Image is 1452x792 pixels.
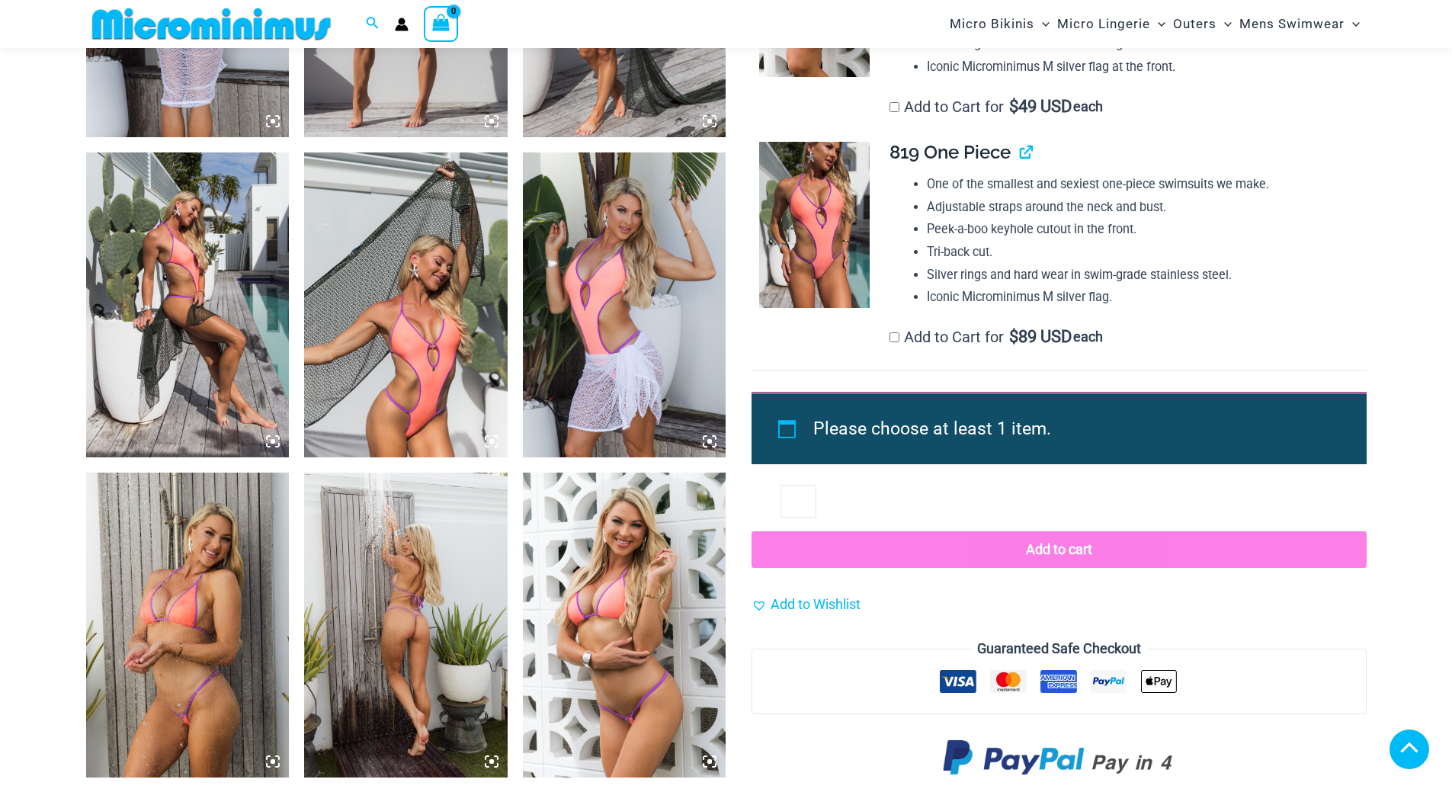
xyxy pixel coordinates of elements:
li: Iconic Microminimus M silver flag. [927,286,1354,309]
li: One of the smallest and sexiest one-piece swimsuits we make. [927,173,1354,196]
img: Wild Card Neon Bliss 819 One Piece St Martin 5996 Sarong 09 [304,152,508,457]
span: Menu Toggle [1150,5,1165,43]
a: Micro BikinisMenu ToggleMenu Toggle [946,5,1053,43]
button: Add to cart [752,531,1366,568]
legend: Guaranteed Safe Checkout [971,637,1147,660]
span: 49 USD [1009,99,1072,114]
span: 819 One Piece [889,141,1011,163]
input: Product quantity [780,485,816,517]
li: Please choose at least 1 item. [813,412,1332,447]
a: Mens SwimwearMenu ToggleMenu Toggle [1236,5,1364,43]
a: Micro LingerieMenu ToggleMenu Toggle [1053,5,1169,43]
img: Wild Card Neon Bliss 312 Top 457 Micro 07 [304,473,508,778]
a: Account icon link [395,18,409,31]
li: Tri-back cut. [927,241,1354,264]
nav: Site Navigation [944,2,1367,46]
input: Add to Cart for$49 USD each [889,102,899,112]
span: Micro Bikinis [950,5,1034,43]
img: Wild Card Neon Bliss 819 One Piece St Martin 5996 Sarong 01 [523,152,726,457]
li: Iconic Microminimus M silver flag at the front. [927,56,1354,79]
span: 89 USD [1009,329,1072,345]
a: Search icon link [366,14,380,34]
img: Wild Card Neon Bliss 819 One Piece St Martin 5996 Sarong 07v2 [86,152,290,457]
img: Wild Card Neon Bliss 819 One Piece 04 [759,142,870,308]
span: Mens Swimwear [1239,5,1345,43]
span: Outers [1173,5,1216,43]
span: Menu Toggle [1034,5,1050,43]
label: Add to Cart for [889,98,1103,116]
span: each [1073,99,1103,114]
img: Wild Card Neon Bliss 312 Top 457 Micro 06 [86,473,290,778]
input: Add to Cart for$89 USD each [889,332,899,342]
li: Peek-a-boo keyhole cutout in the front. [927,218,1354,241]
a: OutersMenu ToggleMenu Toggle [1169,5,1236,43]
a: Add to Wishlist [752,593,861,616]
span: Add to Wishlist [771,596,861,612]
img: Wild Card Neon Bliss 312 Top 457 Micro 01 [523,473,726,778]
li: Silver rings and hard wear in swim-grade stainless steel. [927,264,1354,287]
li: Adjustable straps around the neck and bust. [927,196,1354,219]
label: Add to Cart for [889,328,1103,346]
span: Micro Lingerie [1057,5,1150,43]
span: $ [1009,327,1018,346]
span: Menu Toggle [1345,5,1360,43]
img: MM SHOP LOGO FLAT [86,7,337,41]
span: $ [1009,97,1018,116]
a: View Shopping Cart, empty [424,6,459,41]
span: Menu Toggle [1216,5,1232,43]
span: each [1073,329,1103,345]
